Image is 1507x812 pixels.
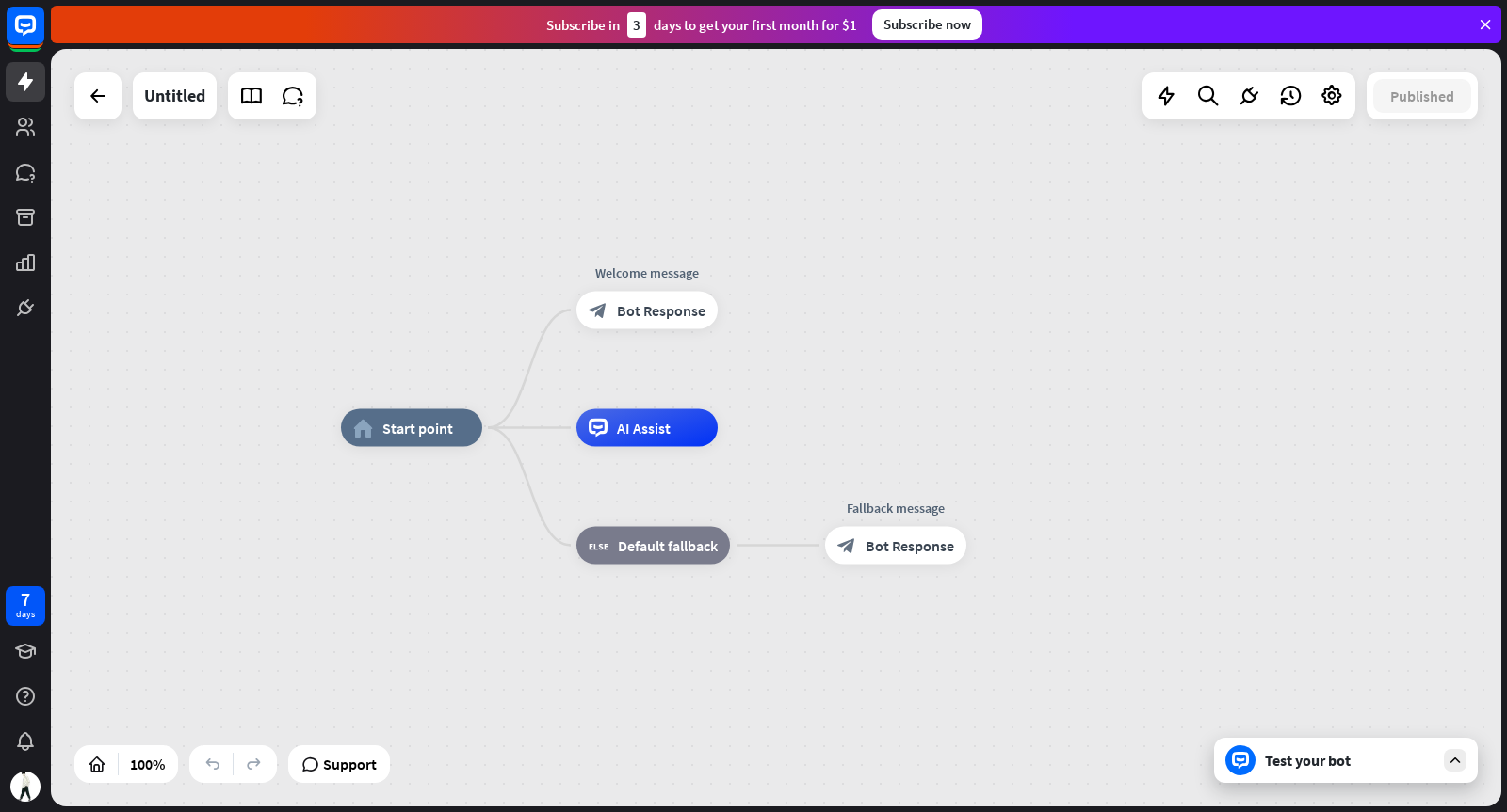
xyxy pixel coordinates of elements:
[589,536,608,555] i: block_fallback
[617,301,705,320] span: Bot Response
[546,12,857,38] div: Subscribe in days to get your first month for $1
[618,536,718,555] span: Default fallback
[323,749,377,779] span: Support
[872,9,982,40] div: Subscribe now
[627,12,646,38] div: 3
[144,72,205,119] div: Untitled
[6,586,45,626] a: 7 days
[866,536,954,555] span: Bot Response
[1265,751,1434,770] div: Test your bot
[15,8,72,64] button: Open LiveChat chat widget
[589,301,608,320] i: block_bot_response
[562,263,732,282] div: Welcome message
[124,749,170,779] div: 100%
[353,419,373,438] i: home_2
[837,536,856,555] i: block_bot_response
[382,419,453,438] span: Start point
[617,419,671,438] span: AI Assist
[811,499,980,517] div: Fallback message
[16,608,35,621] div: days
[1373,79,1471,113] button: Published
[21,591,30,608] div: 7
